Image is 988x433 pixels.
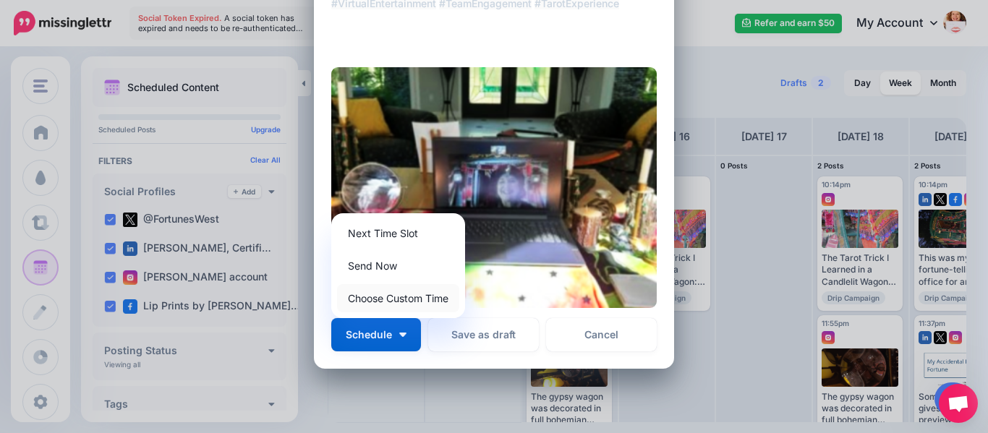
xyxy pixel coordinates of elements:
[546,318,657,351] a: Cancel
[337,284,459,312] a: Choose Custom Time
[331,318,421,351] button: Schedule
[399,333,406,337] img: arrow-down-white.png
[346,330,392,340] span: Schedule
[337,252,459,280] a: Send Now
[331,213,465,318] div: Schedule
[337,219,459,247] a: Next Time Slot
[428,318,539,351] button: Save as draft
[331,67,657,308] img: IEZ33J88TVJQECKCG68AAPEO6WY1UC11.PNG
